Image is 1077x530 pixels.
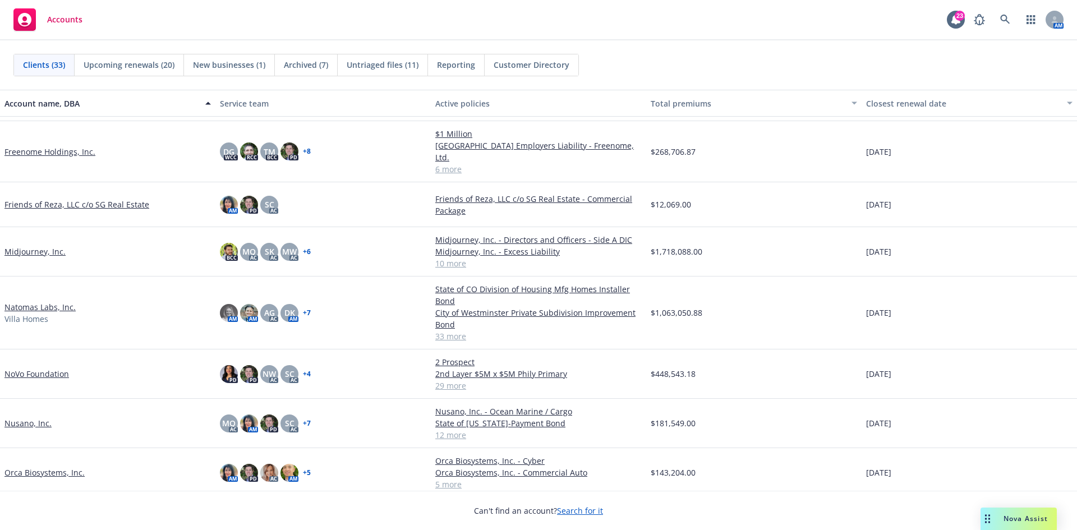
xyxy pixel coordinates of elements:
div: Active policies [435,98,642,109]
img: photo [260,464,278,482]
span: Clients (33) [23,59,65,71]
span: SC [285,417,294,429]
img: photo [240,196,258,214]
a: Report a Bug [968,8,991,31]
a: Nusano, Inc. - Ocean Marine / Cargo [435,405,642,417]
span: [DATE] [866,246,891,257]
a: City of Westminster Private Subdivision Improvement Bond [435,307,642,330]
span: MQ [222,417,236,429]
span: SC [265,199,274,210]
span: [DATE] [866,417,891,429]
span: Villa Homes [4,313,48,325]
span: AG [264,307,275,319]
img: photo [240,304,258,322]
a: 33 more [435,330,642,342]
a: Accounts [9,4,87,35]
a: Friends of Reza, LLC c/o SG Real Estate [4,199,149,210]
span: [DATE] [866,467,891,478]
a: Orca Biosystems, Inc. [4,467,85,478]
a: 6 more [435,163,642,175]
span: MQ [242,246,256,257]
img: photo [220,464,238,482]
a: 5 more [435,478,642,490]
a: Nusano, Inc. [4,417,52,429]
img: photo [220,196,238,214]
span: $1,063,050.88 [651,307,702,319]
a: + 4 [303,371,311,377]
span: NW [263,368,276,380]
span: DG [223,146,234,158]
img: photo [220,243,238,261]
span: New businesses (1) [193,59,265,71]
span: [DATE] [866,368,891,380]
a: 2 Prospect [435,356,642,368]
a: 10 more [435,257,642,269]
span: Can't find an account? [474,505,603,517]
span: Upcoming renewals (20) [84,59,174,71]
img: photo [280,142,298,160]
a: Search [994,8,1016,31]
a: + 8 [303,148,311,155]
a: Search for it [557,505,603,516]
a: $1 Million [435,128,642,140]
div: Closest renewal date [866,98,1060,109]
a: [GEOGRAPHIC_DATA] Employers Liability - Freenome, Ltd. [435,140,642,163]
a: State of CO Division of Housing Mfg Homes Installer Bond [435,283,642,307]
a: + 6 [303,248,311,255]
span: Reporting [437,59,475,71]
button: Closest renewal date [862,90,1077,117]
span: SK [265,246,274,257]
a: State of [US_STATE]-Payment Bond [435,417,642,429]
img: photo [280,464,298,482]
img: photo [240,142,258,160]
img: photo [240,365,258,383]
div: Account name, DBA [4,98,199,109]
img: photo [240,464,258,482]
a: + 7 [303,420,311,427]
span: TM [264,146,275,158]
span: Archived (7) [284,59,328,71]
span: Nova Assist [1004,514,1048,523]
div: Total premiums [651,98,845,109]
img: photo [220,304,238,322]
a: Orca Biosystems, Inc. - Cyber [435,455,642,467]
span: [DATE] [866,199,891,210]
span: $181,549.00 [651,417,696,429]
div: 23 [955,11,965,21]
button: Service team [215,90,431,117]
a: 2nd Layer $5M x $5M Phily Primary [435,368,642,380]
a: Freenome Holdings, Inc. [4,146,95,158]
a: + 5 [303,469,311,476]
span: [DATE] [866,307,891,319]
a: Natomas Labs, Inc. [4,301,76,313]
span: SC [285,368,294,380]
span: $12,069.00 [651,199,691,210]
span: [DATE] [866,146,891,158]
button: Total premiums [646,90,862,117]
a: Orca Biosystems, Inc. - Commercial Auto [435,467,642,478]
a: Midjourney, Inc. - Excess Liability [435,246,642,257]
span: $143,204.00 [651,467,696,478]
span: $268,706.87 [651,146,696,158]
button: Active policies [431,90,646,117]
span: $448,543.18 [651,368,696,380]
a: Friends of Reza, LLC c/o SG Real Estate - Commercial Package [435,193,642,216]
span: $1,718,088.00 [651,246,702,257]
a: Switch app [1020,8,1042,31]
img: photo [260,414,278,432]
a: + 7 [303,310,311,316]
a: NoVo Foundation [4,368,69,380]
img: photo [220,365,238,383]
a: 12 more [435,429,642,441]
a: Midjourney, Inc. - Directors and Officers - Side A DIC [435,234,642,246]
img: photo [240,414,258,432]
span: Customer Directory [494,59,569,71]
span: Accounts [47,15,82,24]
a: 29 more [435,380,642,391]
